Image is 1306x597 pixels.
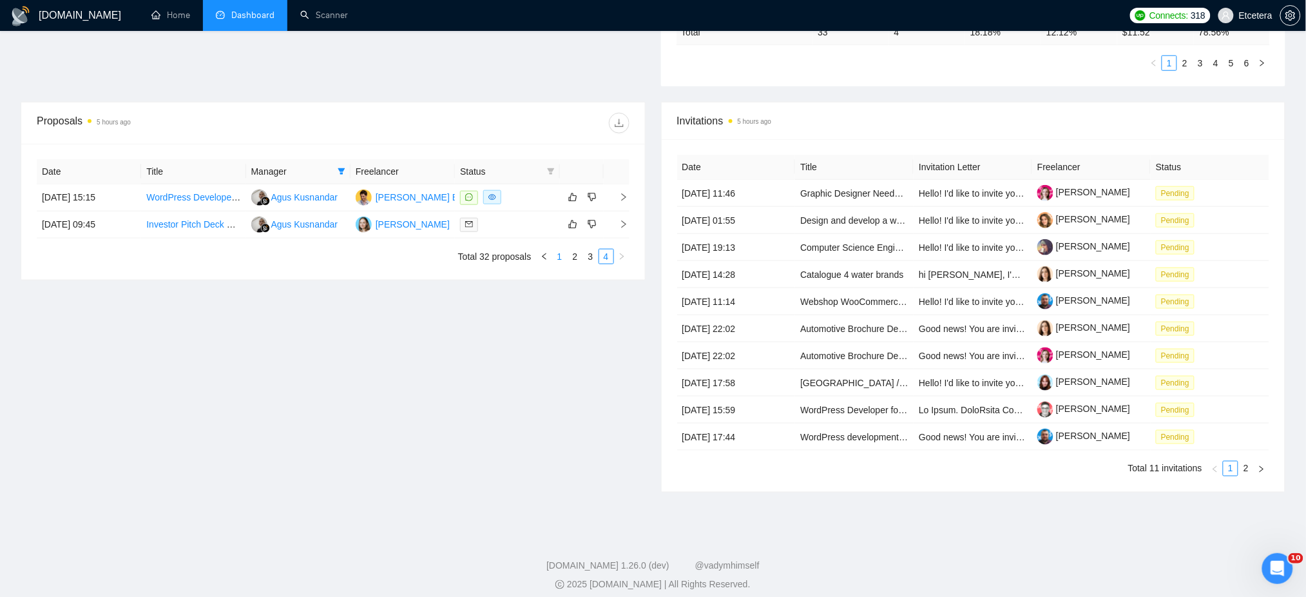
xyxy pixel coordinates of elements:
a: Pending [1156,431,1200,442]
span: Pending [1156,186,1195,201]
img: gigradar-bm.png [261,197,270,206]
td: 12.12 % [1041,19,1117,44]
li: 5 [1224,55,1239,71]
span: Pending [1156,213,1195,228]
td: [DATE] 17:44 [677,424,796,451]
a: DB[PERSON_NAME] Bronfain [356,191,486,202]
th: Status [1151,155,1269,180]
span: left [541,253,548,260]
img: c1UoaMzKBY-GWbreaV7sVF2LUs3COLKK0XpZn8apeAot5vY1XfLaDMeTNzu3tJ2YMy [1037,239,1053,255]
th: Date [677,155,796,180]
th: Manager [246,159,351,184]
li: Previous Page [537,249,552,264]
li: Next Page [1254,461,1269,476]
a: Pending [1156,242,1200,252]
span: message [465,193,473,201]
li: 2 [568,249,583,264]
td: Ukraine / SMCM - Social Media Community Manager / - Web3/Crypto [795,369,914,396]
td: Automotive Brochure Design for Tailor-Made Accessory Package [795,315,914,342]
a: WordPress Developer Needed for Website Update [146,192,348,202]
img: AK [251,217,267,233]
td: WordPress Developer for AI Integration, Geo-Localization, and Custom Widgets [795,396,914,424]
button: setting [1280,5,1301,26]
li: 1 [552,249,568,264]
img: VY [356,217,372,233]
td: WordPress development of extremely usable website [795,424,914,451]
button: like [565,190,581,205]
span: Pending [1156,376,1195,390]
a: setting [1280,10,1301,21]
span: Pending [1156,240,1195,255]
a: [PERSON_NAME] [1037,187,1130,197]
span: Connects: [1149,8,1188,23]
span: left [1211,465,1219,473]
span: Pending [1156,403,1195,417]
a: 2 [1239,462,1253,476]
div: Agus Kusnandar [271,190,338,204]
button: download [609,113,629,133]
td: Computer Science Engineer/software engineer to build a graphical user interface [795,234,914,261]
img: c1xla-haZDe3rTgCpy3_EKqnZ9bE1jCu9HkBpl3J4QwgQIcLjIh-6uLdGjM-EeUJe5 [1037,266,1053,282]
a: 4 [599,250,613,264]
li: 2 [1238,461,1254,476]
a: Pending [1156,323,1200,333]
li: 3 [1193,55,1208,71]
span: right [609,193,628,202]
td: [DATE] 11:14 [677,288,796,315]
td: Total [677,19,813,44]
li: 3 [583,249,599,264]
button: dislike [584,217,600,232]
th: Invitation Letter [914,155,1032,180]
li: Total 32 proposals [458,249,532,264]
img: c1B6d2ffXkJTZoopxKthAjaKY79T9BR0HbmmRpuuhBvwRjhTm3lAcwjY1nYAAyXg_b [1037,429,1053,445]
li: Next Page [1254,55,1270,71]
li: Previous Page [1207,461,1223,476]
td: WordPress Developer Needed for Website Update [141,184,245,211]
span: right [618,253,626,260]
a: 6 [1240,56,1254,70]
a: [PERSON_NAME] [1037,431,1130,441]
span: Pending [1156,430,1195,444]
th: Date [37,159,141,184]
img: c1B6d2ffXkJTZoopxKthAjaKY79T9BR0HbmmRpuuhBvwRjhTm3lAcwjY1nYAAyXg_b [1037,293,1053,309]
td: [DATE] 22:02 [677,315,796,342]
span: Invitations [677,113,1270,129]
span: mail [465,220,473,228]
button: dislike [584,190,600,205]
a: Design and develop a website [800,215,921,226]
span: dislike [588,192,597,202]
th: Freelancer [1032,155,1151,180]
a: Automotive Brochure Design for Tailor-Made Accessory Package [800,324,1059,334]
a: Pending [1156,377,1200,387]
a: 1 [1162,56,1176,70]
button: right [1254,55,1270,71]
span: Pending [1156,349,1195,363]
td: 33 [812,19,888,44]
td: [DATE] 17:58 [677,369,796,396]
button: left [1146,55,1162,71]
a: [PERSON_NAME] [1037,404,1130,414]
td: Webshop WooCommerce build in existing website [795,288,914,315]
img: logo [10,6,31,26]
a: 1 [553,250,567,264]
a: VY[PERSON_NAME] [356,219,450,229]
td: Automotive Brochure Design for Tailor-Made Accessory Package [795,342,914,369]
time: 5 hours ago [97,119,131,126]
td: Catalogue 4 water brands [795,261,914,288]
li: 4 [1208,55,1224,71]
li: 2 [1177,55,1193,71]
span: Pending [1156,322,1195,336]
button: like [565,217,581,232]
a: [PERSON_NAME] [1037,377,1130,387]
button: right [614,249,629,264]
a: 4 [1209,56,1223,70]
span: Manager [251,164,332,179]
span: copyright [555,580,564,589]
a: [PERSON_NAME] [1037,295,1130,306]
span: eye [488,193,496,201]
li: Next Page [614,249,629,264]
td: 78.56 % [1194,19,1270,44]
a: Investor Pitch Deck Designer (Fintech, Google Slides) [146,219,362,230]
img: c1xla-haZDe3rTgCpy3_EKqnZ9bE1jCu9HkBpl3J4QwgQIcLjIh-6uLdGjM-EeUJe5 [1037,320,1053,337]
a: Pending [1156,404,1200,415]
